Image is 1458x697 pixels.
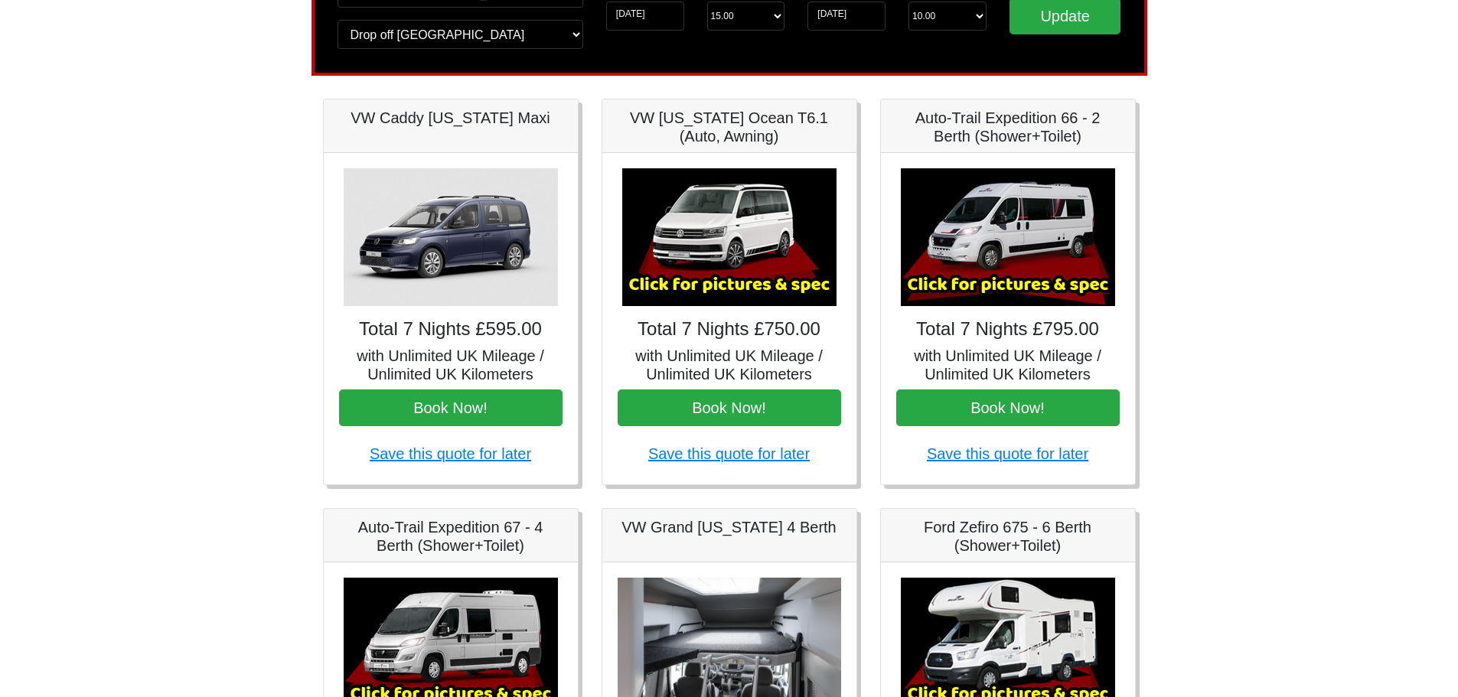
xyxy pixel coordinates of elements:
h5: VW [US_STATE] Ocean T6.1 (Auto, Awning) [618,109,841,145]
a: Save this quote for later [370,445,531,462]
button: Book Now! [618,389,841,426]
input: Start Date [606,2,684,31]
h5: VW Caddy [US_STATE] Maxi [339,109,563,127]
h4: Total 7 Nights £595.00 [339,318,563,340]
h4: Total 7 Nights £795.00 [896,318,1120,340]
h5: Auto-Trail Expedition 67 - 4 Berth (Shower+Toilet) [339,518,563,555]
h5: VW Grand [US_STATE] 4 Berth [618,518,841,536]
h5: with Unlimited UK Mileage / Unlimited UK Kilometers [896,347,1120,383]
button: Book Now! [896,389,1120,426]
img: Auto-Trail Expedition 66 - 2 Berth (Shower+Toilet) [901,168,1115,306]
h5: Ford Zefiro 675 - 6 Berth (Shower+Toilet) [896,518,1120,555]
h4: Total 7 Nights £750.00 [618,318,841,340]
h5: with Unlimited UK Mileage / Unlimited UK Kilometers [618,347,841,383]
h5: with Unlimited UK Mileage / Unlimited UK Kilometers [339,347,563,383]
button: Book Now! [339,389,563,426]
a: Save this quote for later [648,445,810,462]
input: Return Date [807,2,886,31]
h5: Auto-Trail Expedition 66 - 2 Berth (Shower+Toilet) [896,109,1120,145]
img: VW Caddy California Maxi [344,168,558,306]
a: Save this quote for later [927,445,1088,462]
img: VW California Ocean T6.1 (Auto, Awning) [622,168,837,306]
